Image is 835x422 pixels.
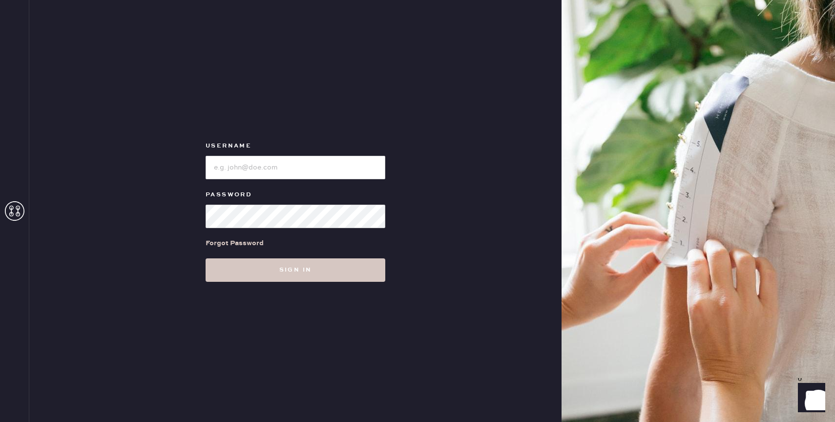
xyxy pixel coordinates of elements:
[206,189,385,201] label: Password
[206,140,385,152] label: Username
[789,378,831,420] iframe: Front Chat
[206,156,385,179] input: e.g. john@doe.com
[206,228,264,258] a: Forgot Password
[206,238,264,249] div: Forgot Password
[206,258,385,282] button: Sign in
